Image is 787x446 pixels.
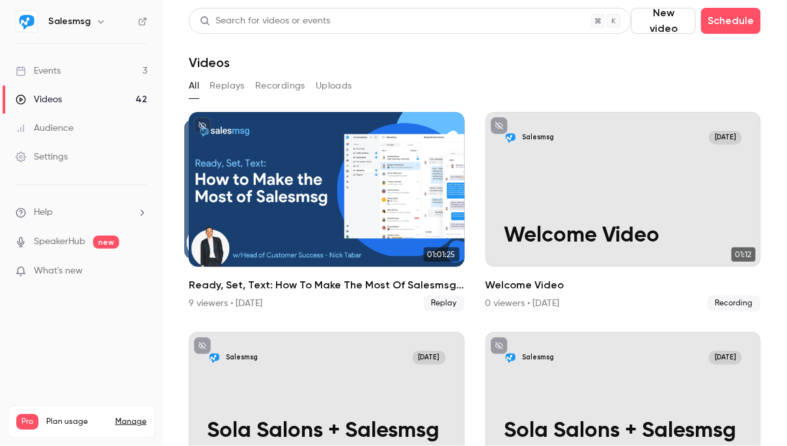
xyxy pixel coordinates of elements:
[16,64,61,77] div: Events
[16,206,147,219] li: help-dropdown-opener
[486,277,762,293] h2: Welcome Video
[189,55,230,70] h1: Videos
[424,247,460,262] span: 01:01:25
[522,133,555,142] p: Salesmsg
[316,76,352,96] button: Uploads
[189,112,465,311] a: 01:01:2501:01:25Ready, Set, Text: How To Make The Most Of Salesmsg (Weekly Training)9 viewers • [...
[709,131,742,145] span: [DATE]
[708,296,761,311] span: Recording
[189,297,262,310] div: 9 viewers • [DATE]
[194,117,211,134] button: unpublished
[424,296,465,311] span: Replay
[48,15,90,28] h6: Salesmsg
[255,76,305,96] button: Recordings
[522,353,555,362] p: Salesmsg
[504,131,518,145] img: Welcome Video
[93,236,119,249] span: new
[709,351,742,365] span: [DATE]
[208,351,221,365] img: Sola Salons + Salesmsg Training
[701,8,761,34] button: Schedule
[189,8,761,438] section: Videos
[16,414,38,430] span: Pro
[491,117,508,134] button: unpublished
[34,206,53,219] span: Help
[210,76,245,96] button: Replays
[226,353,258,362] p: Salesmsg
[34,235,85,249] a: SpeakerHub
[491,337,508,354] button: unpublished
[486,297,560,310] div: 0 viewers • [DATE]
[189,112,465,311] li: Ready, Set, Text: How To Make The Most Of Salesmsg (Weekly Training)
[16,11,37,32] img: Salesmsg
[504,223,742,248] p: Welcome Video
[486,112,762,311] a: Welcome VideoSalesmsg[DATE]Welcome Video01:12Welcome Video0 viewers • [DATE]Recording
[504,351,518,365] img: Sola Salons + Salesmsg Training
[16,93,62,106] div: Videos
[631,8,696,34] button: New video
[46,417,107,427] span: Plan usage
[115,417,146,427] a: Manage
[413,351,446,365] span: [DATE]
[732,247,756,262] span: 01:12
[486,112,762,311] li: Welcome Video
[34,264,83,278] span: What's new
[16,122,74,135] div: Audience
[189,277,465,293] h2: Ready, Set, Text: How To Make The Most Of Salesmsg (Weekly Training)
[200,14,330,28] div: Search for videos or events
[189,76,199,96] button: All
[16,150,68,163] div: Settings
[194,337,211,354] button: unpublished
